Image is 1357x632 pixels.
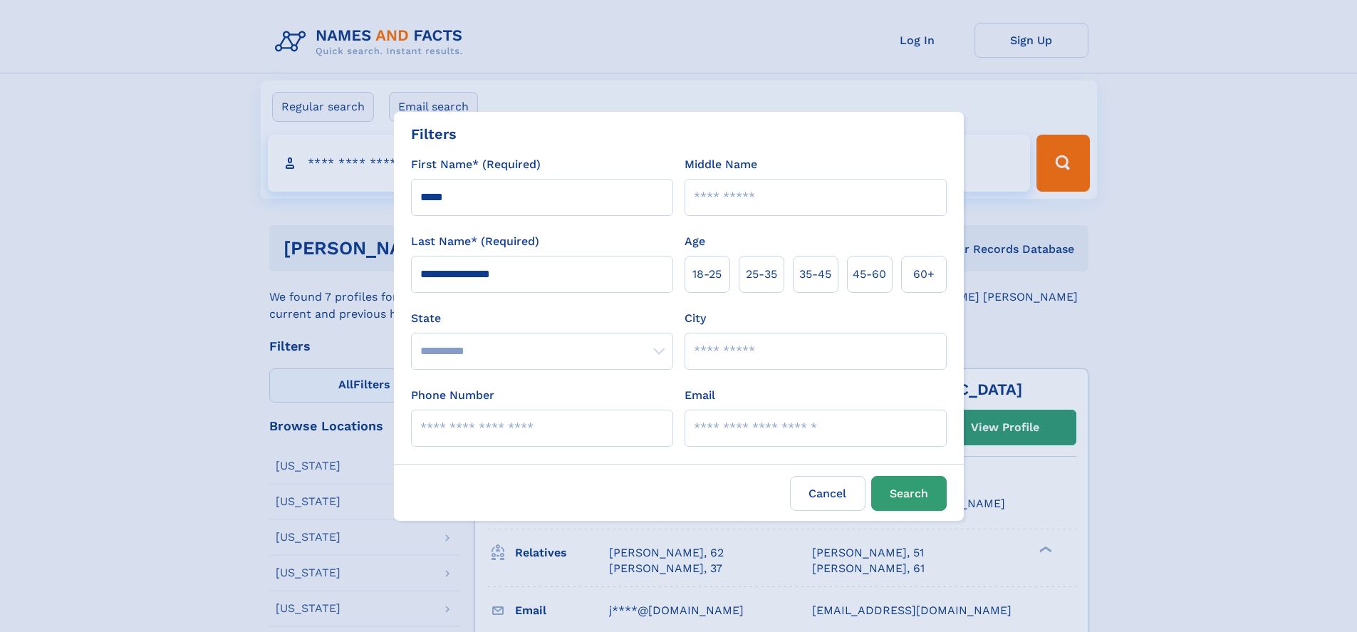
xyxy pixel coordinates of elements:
label: City [685,310,706,327]
span: 60+ [913,266,935,283]
span: 25‑35 [746,266,777,283]
label: Last Name* (Required) [411,233,539,250]
span: 35‑45 [799,266,831,283]
label: Cancel [790,476,865,511]
span: 45‑60 [853,266,886,283]
label: Age [685,233,705,250]
div: Filters [411,123,457,145]
span: 18‑25 [692,266,722,283]
label: First Name* (Required) [411,156,541,173]
label: Middle Name [685,156,757,173]
label: State [411,310,673,327]
label: Email [685,387,715,404]
label: Phone Number [411,387,494,404]
button: Search [871,476,947,511]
